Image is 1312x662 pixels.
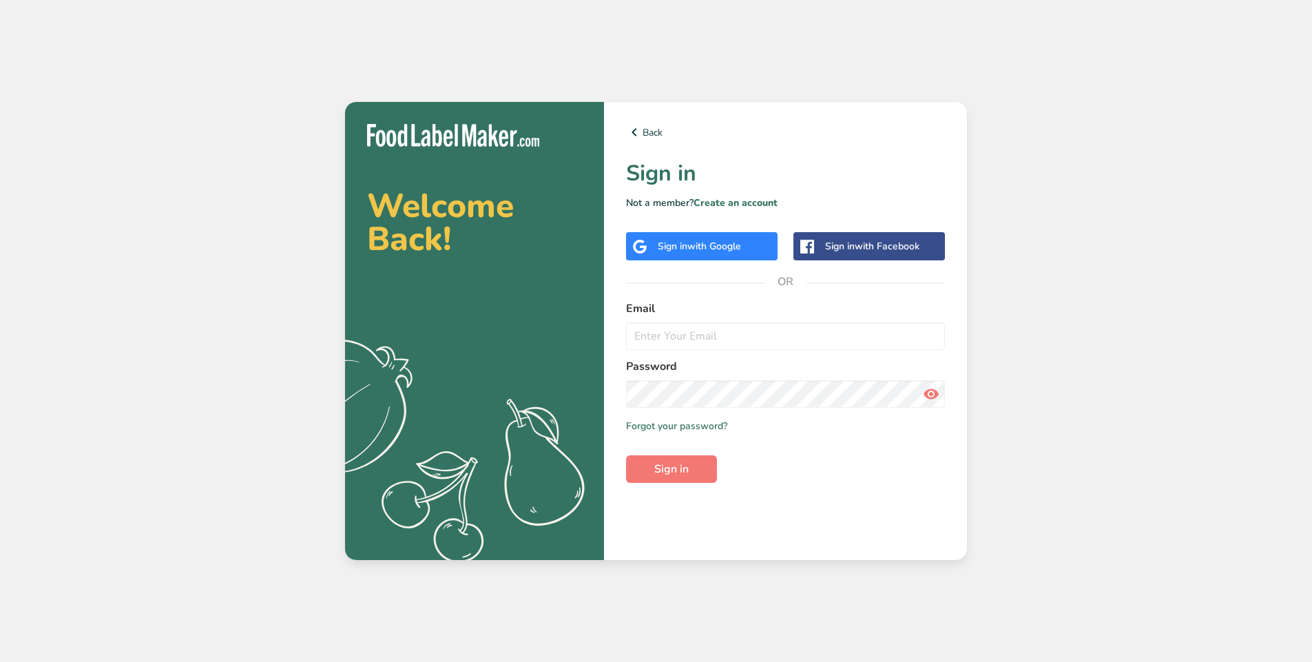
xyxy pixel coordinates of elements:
p: Not a member? [626,196,945,210]
div: Sign in [658,239,741,254]
span: with Google [687,240,741,253]
label: Email [626,300,945,317]
span: with Facebook [855,240,919,253]
a: Back [626,124,945,141]
span: Sign in [654,461,689,477]
input: Enter Your Email [626,322,945,350]
label: Password [626,358,945,375]
h1: Sign in [626,157,945,190]
img: Food Label Maker [367,124,539,147]
a: Create an account [694,196,778,209]
div: Sign in [825,239,919,254]
a: Forgot your password? [626,419,727,433]
span: OR [765,261,806,302]
button: Sign in [626,455,717,483]
h2: Welcome Back! [367,189,582,256]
